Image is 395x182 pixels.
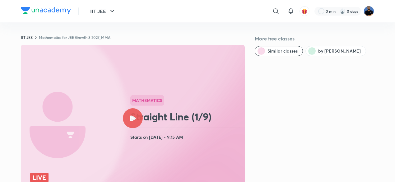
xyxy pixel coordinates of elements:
button: Similar classes [255,46,303,56]
a: Company Logo [21,7,71,16]
button: avatar [300,6,309,16]
span: Similar classes [267,48,298,54]
img: Company Logo [21,7,71,14]
h5: More free classes [255,35,374,42]
button: IIT JEE [86,5,120,17]
img: streak [339,8,346,14]
img: avatar [302,8,307,14]
h4: Starts on [DATE] • 9:15 AM [130,133,242,141]
button: by Md Afroj [305,46,366,56]
a: Mathematics for JEE Growth 3 2027_MMA [39,35,110,40]
img: Md Afroj [364,6,374,16]
a: IIT JEE [21,35,33,40]
span: by Md Afroj [318,48,361,54]
h2: Straight Line (1/9) [130,110,242,123]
